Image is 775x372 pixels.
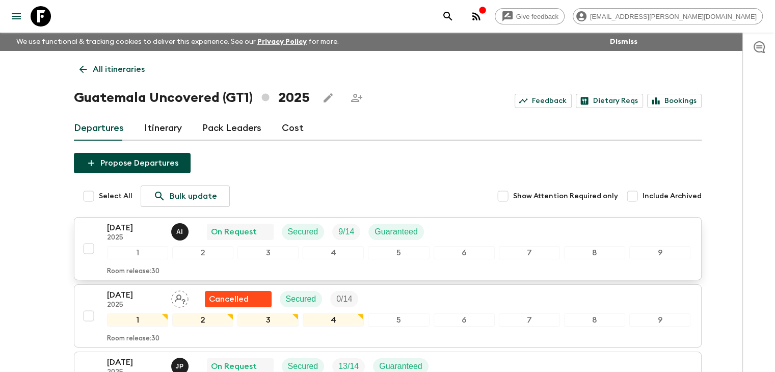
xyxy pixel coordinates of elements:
[74,153,191,173] button: Propose Departures
[607,35,640,49] button: Dismiss
[107,356,163,368] p: [DATE]
[368,246,429,259] div: 5
[176,362,184,370] p: J P
[6,6,26,26] button: menu
[74,284,702,348] button: [DATE]2025Assign pack leaderFlash Pack cancellationSecuredTrip Fill123456789Room release:30
[202,116,261,141] a: Pack Leaders
[576,94,643,108] a: Dietary Reqs
[205,291,272,307] div: Flash Pack cancellation
[171,294,189,302] span: Assign pack leader
[257,38,307,45] a: Privacy Policy
[176,228,183,236] p: A I
[107,301,163,309] p: 2025
[74,116,124,141] a: Departures
[107,268,159,276] p: Room release: 30
[282,116,304,141] a: Cost
[107,335,159,343] p: Room release: 30
[564,246,625,259] div: 8
[141,185,230,207] a: Bulk update
[74,59,150,79] a: All itineraries
[434,313,495,327] div: 6
[318,88,338,108] button: Edit this itinerary
[584,13,762,20] span: [EMAIL_ADDRESS][PERSON_NAME][DOMAIN_NAME]
[499,246,560,259] div: 7
[499,313,560,327] div: 7
[368,313,429,327] div: 5
[144,116,182,141] a: Itinerary
[107,246,168,259] div: 1
[237,313,299,327] div: 3
[434,246,495,259] div: 6
[338,226,354,238] p: 9 / 14
[99,191,132,201] span: Select All
[209,293,249,305] p: Cancelled
[438,6,458,26] button: search adventures
[211,226,257,238] p: On Request
[573,8,763,24] div: [EMAIL_ADDRESS][PERSON_NAME][DOMAIN_NAME]
[515,94,572,108] a: Feedback
[171,226,191,234] span: Alvaro Ixtetela
[107,289,163,301] p: [DATE]
[346,88,367,108] span: Share this itinerary
[107,234,163,242] p: 2025
[336,293,352,305] p: 0 / 14
[237,246,299,259] div: 3
[513,191,618,201] span: Show Attention Required only
[170,190,217,202] p: Bulk update
[303,313,364,327] div: 4
[172,313,233,327] div: 2
[332,224,360,240] div: Trip Fill
[564,313,625,327] div: 8
[629,313,690,327] div: 9
[282,224,325,240] div: Secured
[171,223,191,241] button: AI
[107,222,163,234] p: [DATE]
[495,8,565,24] a: Give feedback
[172,246,233,259] div: 2
[12,33,343,51] p: We use functional & tracking cookies to deliver this experience. See our for more.
[643,191,702,201] span: Include Archived
[286,293,316,305] p: Secured
[303,246,364,259] div: 4
[629,246,690,259] div: 9
[74,217,702,280] button: [DATE]2025Alvaro IxtetelaOn RequestSecuredTrip FillGuaranteed123456789Room release:30
[647,94,702,108] a: Bookings
[330,291,358,307] div: Trip Fill
[171,361,191,369] span: Julio Posadas
[93,63,145,75] p: All itineraries
[74,88,310,108] h1: Guatemala Uncovered (GT1) 2025
[288,226,318,238] p: Secured
[511,13,564,20] span: Give feedback
[375,226,418,238] p: Guaranteed
[280,291,323,307] div: Secured
[107,313,168,327] div: 1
